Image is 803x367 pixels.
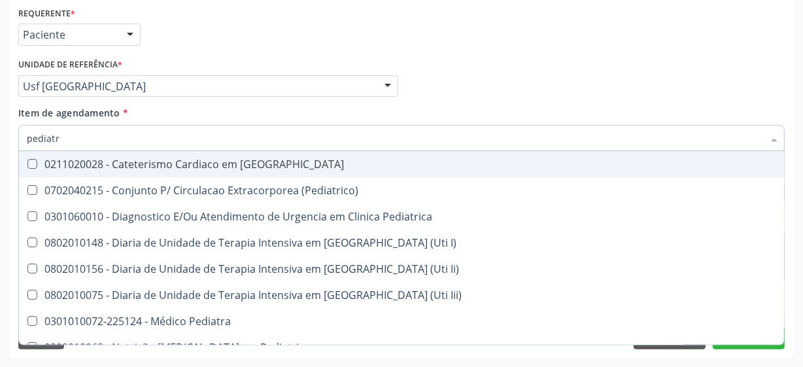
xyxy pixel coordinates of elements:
div: 0301010072-225124 - Médico Pediatra [27,316,776,326]
span: Paciente [23,28,114,41]
input: Buscar por procedimentos [27,125,763,151]
div: 0702040215 - Conjunto P/ Circulacao Extracorporea (Pediatrico) [27,185,776,196]
div: 0802010148 - Diaria de Unidade de Terapia Intensiva em [GEOGRAPHIC_DATA] (Uti I) [27,237,776,248]
div: 0802010156 - Diaria de Unidade de Terapia Intensiva em [GEOGRAPHIC_DATA] (Uti Ii) [27,264,776,274]
label: Requerente [18,3,75,24]
span: Usf [GEOGRAPHIC_DATA] [23,80,371,93]
div: 0211020028 - Cateterismo Cardiaco em [GEOGRAPHIC_DATA] [27,159,776,169]
div: 0301060010 - Diagnostico E/Ou Atendimento de Urgencia em Clinica Pediatrica [27,211,776,222]
div: 0309010063 - Nutrição [MEDICAL_DATA] em Pediatria [27,342,776,353]
label: Unidade de referência [18,55,122,75]
span: Item de agendamento [18,107,120,119]
div: 0802010075 - Diaria de Unidade de Terapia Intensiva em [GEOGRAPHIC_DATA] (Uti Iii) [27,290,776,300]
